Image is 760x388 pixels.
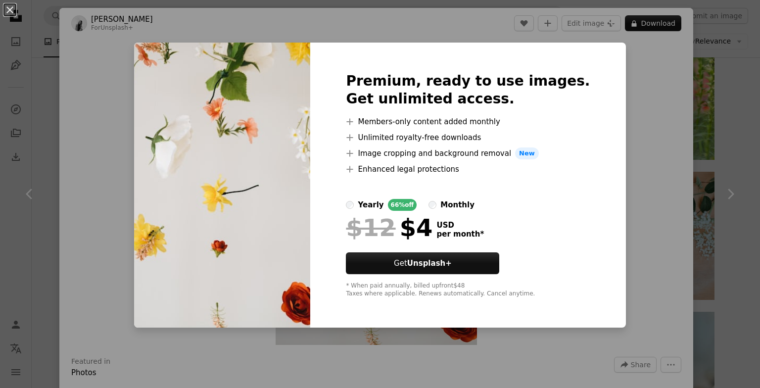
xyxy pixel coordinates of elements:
[436,230,484,239] span: per month *
[358,199,383,211] div: yearly
[346,201,354,209] input: yearly66%off
[346,282,590,298] div: * When paid annually, billed upfront $48 Taxes where applicable. Renews automatically. Cancel any...
[346,163,590,175] li: Enhanced legal protections
[436,221,484,230] span: USD
[134,43,310,328] img: premium_photo-1677678989485-c06237b623f3
[388,199,417,211] div: 66% off
[346,215,395,241] span: $12
[346,252,499,274] button: GetUnsplash+
[346,147,590,159] li: Image cropping and background removal
[346,132,590,144] li: Unlimited royalty-free downloads
[428,201,436,209] input: monthly
[346,72,590,108] h2: Premium, ready to use images. Get unlimited access.
[407,259,452,268] strong: Unsplash+
[346,215,432,241] div: $4
[515,147,539,159] span: New
[440,199,475,211] div: monthly
[346,116,590,128] li: Members-only content added monthly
